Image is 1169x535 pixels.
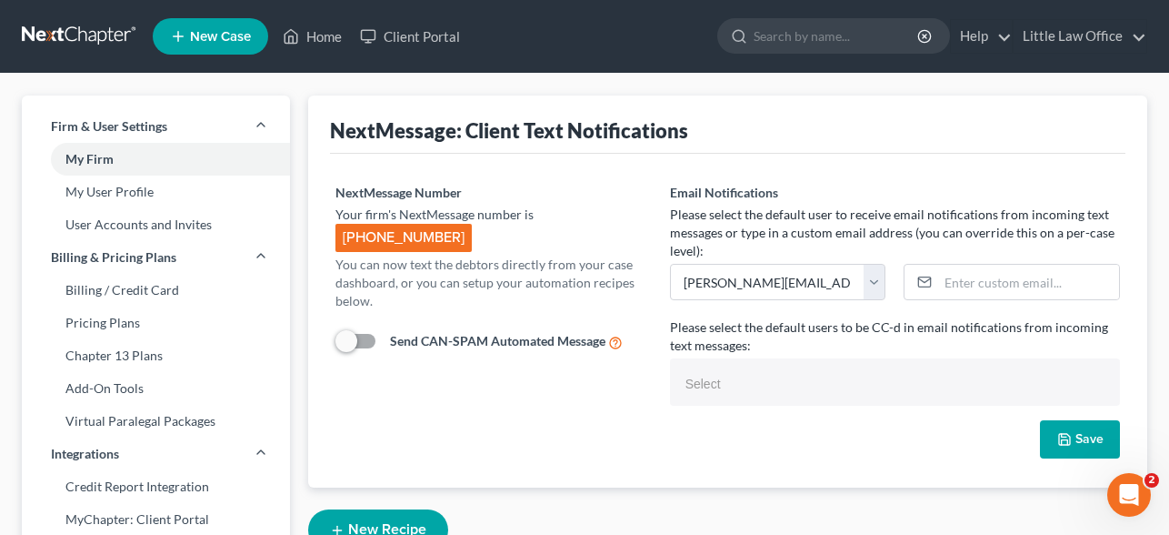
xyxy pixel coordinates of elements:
[938,265,1119,299] input: Enter custom email...
[22,208,290,241] a: User Accounts and Invites
[190,30,251,44] span: New Case
[335,224,472,252] span: [PHONE_NUMBER]
[22,372,290,405] a: Add-On Tools
[1014,20,1146,53] a: Little Law Office
[22,110,290,143] a: Firm & User Settings
[330,117,1126,144] div: NextMessage: Client Text Notifications
[22,143,290,176] a: My Firm
[670,206,1120,260] div: Please select the default user to receive email notifications from incoming text messages or type...
[951,20,1012,53] a: Help
[274,20,351,53] a: Home
[335,256,652,310] div: You can now text the debtors directly from your case dashboard, or you can setup your automation ...
[335,183,462,202] label: NextMessage Number
[51,248,176,267] span: Billing & Pricing Plans
[22,405,290,438] a: Virtual Paralegal Packages
[22,274,290,307] a: Billing / Credit Card
[1144,473,1159,488] span: 2
[22,470,290,503] a: Credit Report Integration
[351,20,469,53] a: Client Portal
[754,19,920,53] input: Search by name...
[22,339,290,372] a: Chapter 13 Plans
[51,445,119,463] span: Integrations
[22,438,290,470] a: Integrations
[51,117,167,136] span: Firm & User Settings
[670,318,1120,355] div: Please select the default users to be CC-d in email notifications from incoming text messages:
[22,241,290,274] a: Billing & Pricing Plans
[670,183,778,202] label: Email Notifications
[22,176,290,208] a: My User Profile
[1040,420,1120,459] button: Save
[390,333,605,348] strong: Send CAN-SPAM Automated Message
[22,307,290,339] a: Pricing Plans
[1107,473,1151,517] iframe: Intercom live chat
[335,207,534,222] span: Your firm's NextMessage number is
